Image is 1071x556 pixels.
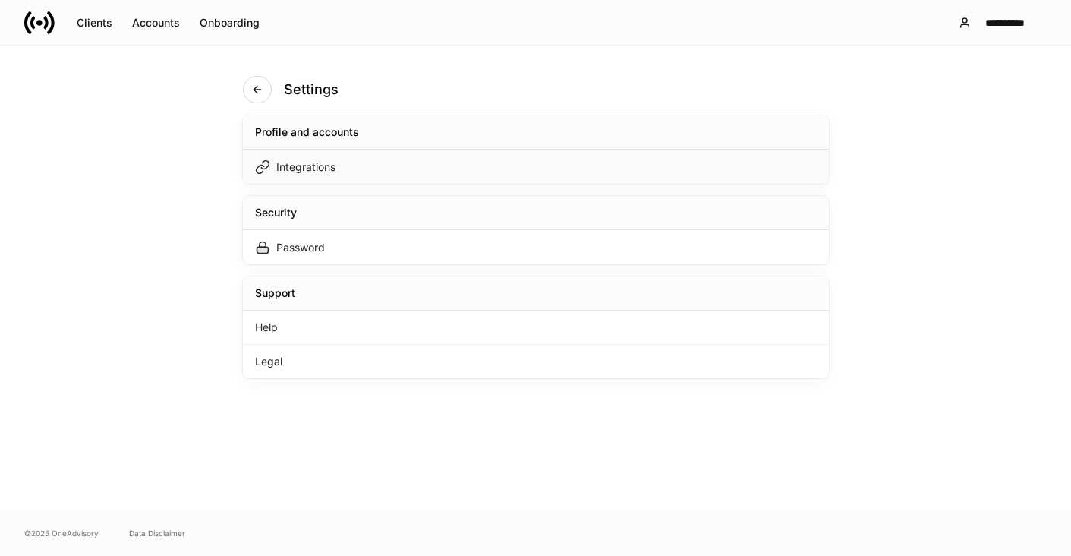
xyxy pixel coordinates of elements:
[255,125,359,140] div: Profile and accounts
[132,17,180,28] div: Accounts
[255,286,295,301] div: Support
[276,160,335,175] div: Integrations
[77,17,112,28] div: Clients
[67,11,122,35] button: Clients
[122,11,190,35] button: Accounts
[243,345,829,378] div: Legal
[243,311,829,345] div: Help
[190,11,269,35] button: Onboarding
[276,240,325,255] div: Password
[284,81,339,99] h4: Settings
[200,17,260,28] div: Onboarding
[255,205,297,220] div: Security
[129,527,185,539] a: Data Disclaimer
[24,527,99,539] span: © 2025 OneAdvisory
